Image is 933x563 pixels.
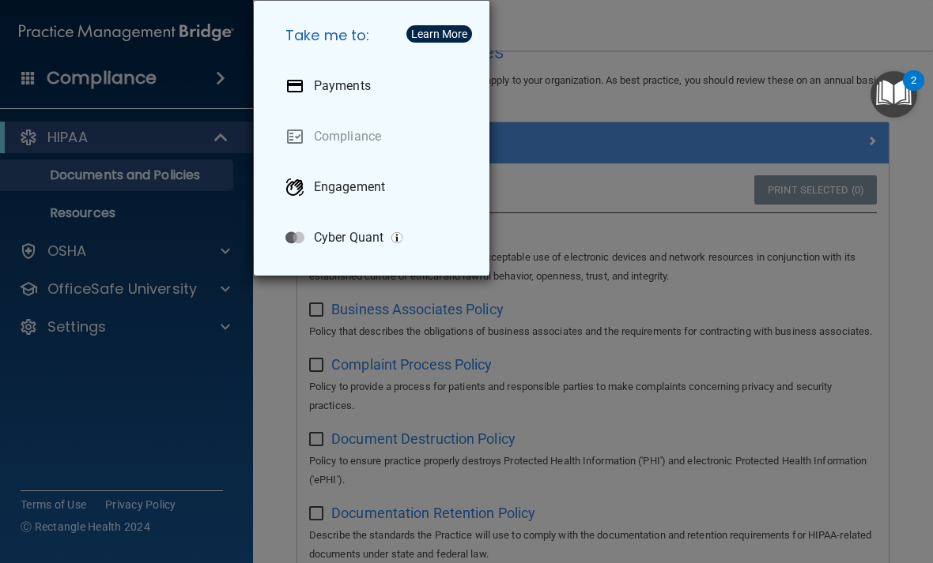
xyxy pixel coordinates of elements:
[273,216,477,260] a: Cyber Quant
[314,78,371,94] p: Payments
[273,13,477,58] h5: Take me to:
[659,451,914,514] iframe: Drift Widget Chat Controller
[314,179,385,195] p: Engagement
[273,165,477,209] a: Engagement
[314,230,383,246] p: Cyber Quant
[911,81,916,101] div: 2
[411,28,467,39] div: Learn More
[273,64,477,108] a: Payments
[273,114,477,159] a: Compliance
[406,25,472,43] button: Learn More
[871,71,917,118] button: Open Resource Center, 2 new notifications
